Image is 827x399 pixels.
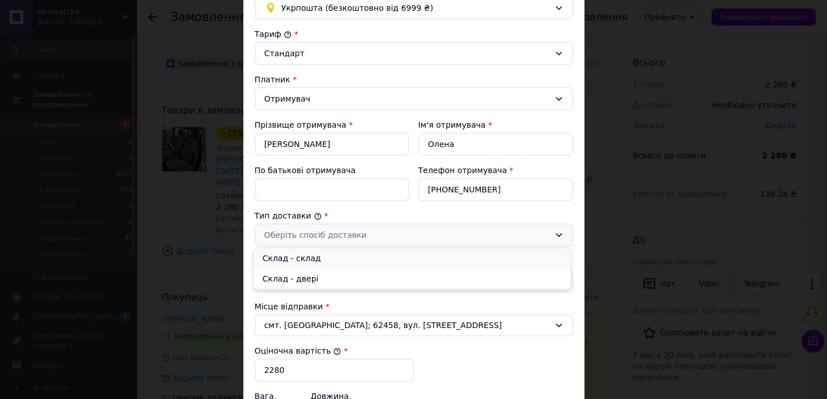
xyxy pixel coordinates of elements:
label: Телефон отримувача [418,166,507,175]
div: Тип доставки [255,210,573,221]
li: Склад - двері [253,268,571,289]
div: Місце відправки [255,301,573,312]
div: Стандарт [264,47,550,60]
div: Тариф [255,28,573,40]
div: Отримувач [264,93,550,105]
span: Укрпошта (безкоштовно від 6999 ₴) [281,2,550,14]
li: Склад - склад [253,248,571,268]
label: Ім'я отримувача [418,120,486,129]
label: Оціночна вартість [255,346,342,355]
span: смт. [GEOGRAPHIC_DATA]; 62458, вул. [STREET_ADDRESS] [264,320,550,331]
label: Прізвище отримувача [255,120,347,129]
div: Платник [255,74,573,85]
div: Оберіть спосіб доставки [264,229,550,241]
input: +380 [418,178,573,201]
label: По батькові отримувача [255,166,356,175]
